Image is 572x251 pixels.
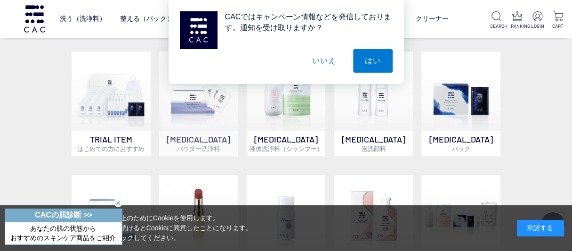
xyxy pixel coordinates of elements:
[517,220,564,236] div: 承諾する
[249,145,322,152] span: 液体洗浄料（シャンプー）
[421,131,500,156] p: [MEDICAL_DATA]
[180,11,218,49] img: notification icon
[353,49,393,73] button: はい
[177,145,220,152] span: パウダー洗浄料
[247,131,326,156] p: [MEDICAL_DATA]
[159,51,238,156] a: [MEDICAL_DATA]パウダー洗浄料
[72,51,151,131] img: トライアルセット
[77,145,145,152] span: はじめての方におすすめ
[218,11,393,33] div: CACではキャンペーン情報などを発信しております。通知を受け取りますか？
[334,131,413,156] p: [MEDICAL_DATA]
[452,145,470,152] span: パック
[72,51,151,156] a: トライアルセット TRIAL ITEMはじめての方におすすめ
[8,213,253,243] div: 当サイトでは、お客様へのサービス向上のためにCookieを使用します。 「承諾する」をクリックするか閲覧を続けるとCookieに同意したことになります。 詳細はこちらの をクリックしてください。
[421,51,500,156] a: [MEDICAL_DATA]パック
[159,131,238,156] p: [MEDICAL_DATA]
[247,51,326,156] a: [MEDICAL_DATA]液体洗浄料（シャンプー）
[361,145,386,152] span: 泡洗顔料
[300,49,347,73] button: いいえ
[334,51,413,131] img: 泡洗顔料
[334,51,413,156] a: 泡洗顔料 [MEDICAL_DATA]泡洗顔料
[72,131,151,156] p: TRIAL ITEM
